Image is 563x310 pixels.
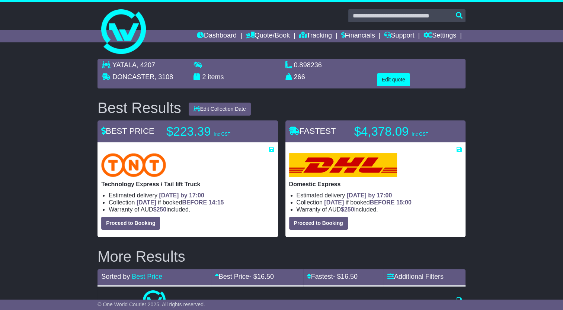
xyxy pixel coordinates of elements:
[307,273,358,280] a: Fastest- $16.50
[112,73,154,81] span: DONCASTER
[137,199,156,206] span: [DATE]
[153,206,167,213] span: $
[412,132,428,137] span: inc GST
[289,217,348,230] button: Proceed to Booking
[109,192,274,199] li: Estimated delivery
[214,132,230,137] span: inc GST
[215,273,274,280] a: Best Price- $16.50
[101,126,154,136] span: BEST PRICE
[101,153,166,177] img: TNT Domestic: Technology Express / Tail lift Truck
[202,73,206,81] span: 2
[109,206,274,213] li: Warranty of AUD included.
[137,199,224,206] span: if booked
[294,73,305,81] span: 266
[289,126,336,136] span: FASTEST
[94,100,185,116] div: Best Results
[289,181,462,188] p: Domestic Express
[159,192,204,198] span: [DATE] by 17:00
[423,30,456,42] a: Settings
[297,206,462,213] li: Warranty of AUD included.
[341,273,358,280] span: 16.50
[324,199,411,206] span: if booked
[344,206,354,213] span: 250
[297,199,462,206] li: Collection
[354,124,447,139] p: $4,378.09
[384,30,414,42] a: Support
[299,30,332,42] a: Tracking
[97,301,205,307] span: © One World Courier 2025. All rights reserved.
[370,199,395,206] span: BEFORE
[101,217,160,230] button: Proceed to Booking
[246,30,290,42] a: Quote/Book
[189,103,251,116] button: Edit Collection Date
[396,199,412,206] span: 15:00
[197,30,237,42] a: Dashboard
[101,273,130,280] span: Sorted by
[109,199,274,206] li: Collection
[257,273,274,280] span: 16.50
[97,248,466,265] h2: More Results
[289,153,397,177] img: DHL: Domestic Express
[157,206,167,213] span: 250
[341,30,375,42] a: Financials
[387,273,444,280] a: Additional Filters
[166,124,259,139] p: $223.39
[154,73,173,81] span: , 3108
[347,192,392,198] span: [DATE] by 17:00
[137,61,155,69] span: , 4207
[341,206,354,213] span: $
[377,73,410,86] button: Edit quote
[182,199,207,206] span: BEFORE
[132,273,162,280] a: Best Price
[297,192,462,199] li: Estimated delivery
[249,273,274,280] span: - $
[208,73,224,81] span: items
[101,181,274,188] p: Technology Express / Tail lift Truck
[324,199,344,206] span: [DATE]
[333,273,358,280] span: - $
[112,61,137,69] span: YATALA
[294,61,322,69] span: 0.898236
[208,199,224,206] span: 14:15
